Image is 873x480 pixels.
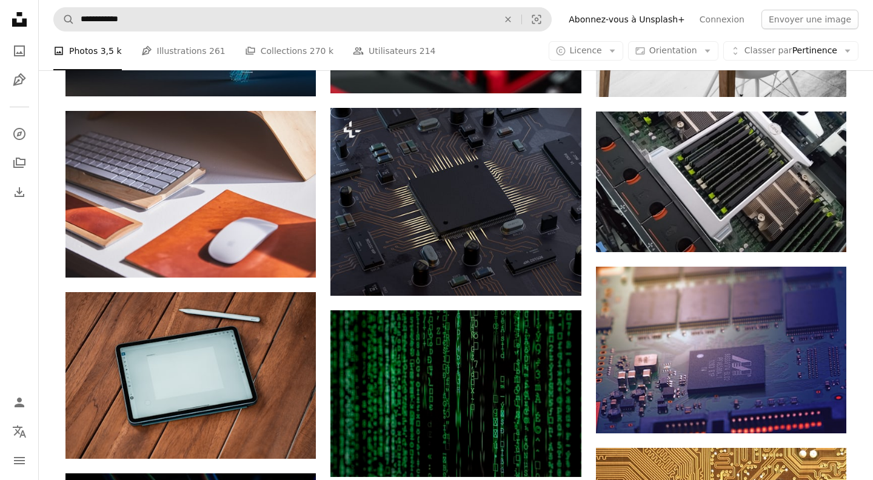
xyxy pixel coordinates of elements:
button: Envoyer une image [761,10,858,29]
button: Menu [7,448,32,473]
a: Photo du film Matrix [330,388,581,399]
span: Licence [570,45,602,55]
a: Historique de téléchargement [7,180,32,204]
a: Collections [7,151,32,175]
img: iPad noir sur table en bois marron [65,292,316,459]
a: Abonnez-vous à Unsplash+ [561,10,692,29]
a: Photos [7,39,32,63]
button: Effacer [495,8,521,31]
img: Photo du film Matrix [330,310,581,477]
img: Souris magique d’Apple [65,111,316,278]
a: iPad noir sur table en bois marron [65,370,316,381]
button: Rechercher sur Unsplash [54,8,75,31]
a: Utilisateurs 214 [353,32,436,70]
a: Collections 270 k [245,32,333,70]
a: Accueil — Unsplash [7,7,32,34]
span: 261 [209,44,226,58]
span: Orientation [649,45,697,55]
a: Concept CPU des processeurs centraux de l’ordinateur. Rendu 3D, image conceptuelle. [330,196,581,207]
a: Explorer [7,122,32,146]
button: Langue [7,419,32,444]
a: Connexion [692,10,752,29]
span: 214 [420,44,436,58]
button: Licence [549,41,623,61]
a: Illustrations 261 [141,32,226,70]
img: black and gray computer motherboard [596,267,846,433]
a: black and gray computer motherboard [596,344,846,355]
button: Orientation [628,41,718,61]
img: Concept CPU des processeurs centraux de l’ordinateur. Rendu 3D, image conceptuelle. [330,108,581,296]
a: Connexion / S’inscrire [7,390,32,415]
span: Classer par [744,45,792,55]
img: Gros plan d’une carte mère d’ordinateur [596,112,846,252]
a: Gros plan d’une carte mère d’ordinateur [596,176,846,187]
span: 270 k [310,44,333,58]
button: Classer parPertinence [723,41,858,61]
form: Rechercher des visuels sur tout le site [53,7,552,32]
span: Pertinence [744,45,837,57]
button: Recherche de visuels [522,8,551,31]
a: Illustrations [7,68,32,92]
a: Souris magique d’Apple [65,188,316,199]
